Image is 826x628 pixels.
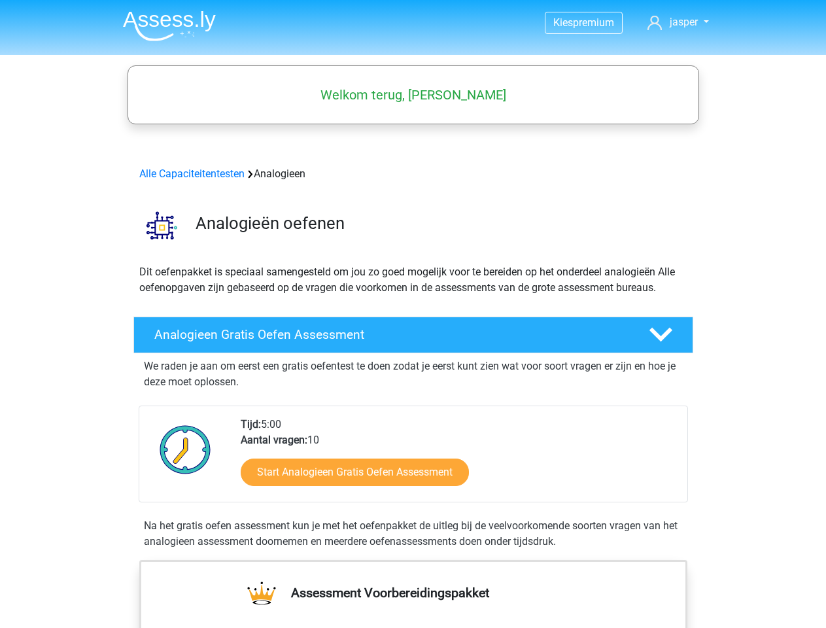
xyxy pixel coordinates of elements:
[241,459,469,486] a: Start Analogieen Gratis Oefen Assessment
[573,16,614,29] span: premium
[134,87,693,103] h5: Welkom terug, [PERSON_NAME]
[134,166,693,182] div: Analogieen
[196,213,683,234] h3: Analogieën oefenen
[134,198,190,253] img: analogieen
[139,518,688,549] div: Na het gratis oefen assessment kun je met het oefenpakket de uitleg bij de veelvoorkomende soorte...
[545,14,622,31] a: Kiespremium
[139,167,245,180] a: Alle Capaciteitentesten
[123,10,216,41] img: Assessly
[231,417,687,502] div: 5:00 10
[670,16,698,28] span: jasper
[553,16,573,29] span: Kies
[642,14,714,30] a: jasper
[241,418,261,430] b: Tijd:
[139,264,687,296] p: Dit oefenpakket is speciaal samengesteld om jou zo goed mogelijk voor te bereiden op het onderdee...
[144,358,683,390] p: We raden je aan om eerst een gratis oefentest te doen zodat je eerst kunt zien wat voor soort vra...
[241,434,307,446] b: Aantal vragen:
[128,317,698,353] a: Analogieen Gratis Oefen Assessment
[152,417,218,482] img: Klok
[154,327,628,342] h4: Analogieen Gratis Oefen Assessment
